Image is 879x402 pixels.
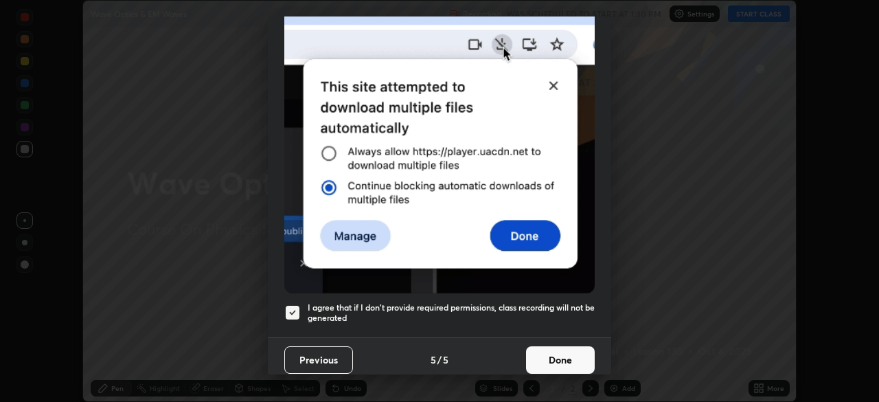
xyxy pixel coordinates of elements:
h5: I agree that if I don't provide required permissions, class recording will not be generated [308,302,595,324]
h4: 5 [431,353,436,367]
h4: / [437,353,442,367]
h4: 5 [443,353,448,367]
button: Previous [284,346,353,374]
button: Done [526,346,595,374]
